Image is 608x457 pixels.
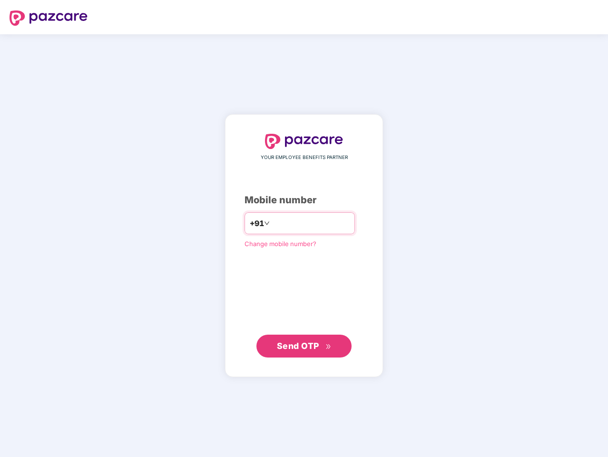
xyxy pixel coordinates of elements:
span: Send OTP [277,341,319,351]
a: Change mobile number? [245,240,316,248]
span: down [264,220,270,226]
button: Send OTPdouble-right [256,335,352,358]
img: logo [10,10,88,26]
span: YOUR EMPLOYEE BENEFITS PARTNER [261,154,348,161]
span: double-right [325,344,332,350]
div: Mobile number [245,193,363,208]
span: +91 [250,218,264,229]
img: logo [265,134,343,149]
